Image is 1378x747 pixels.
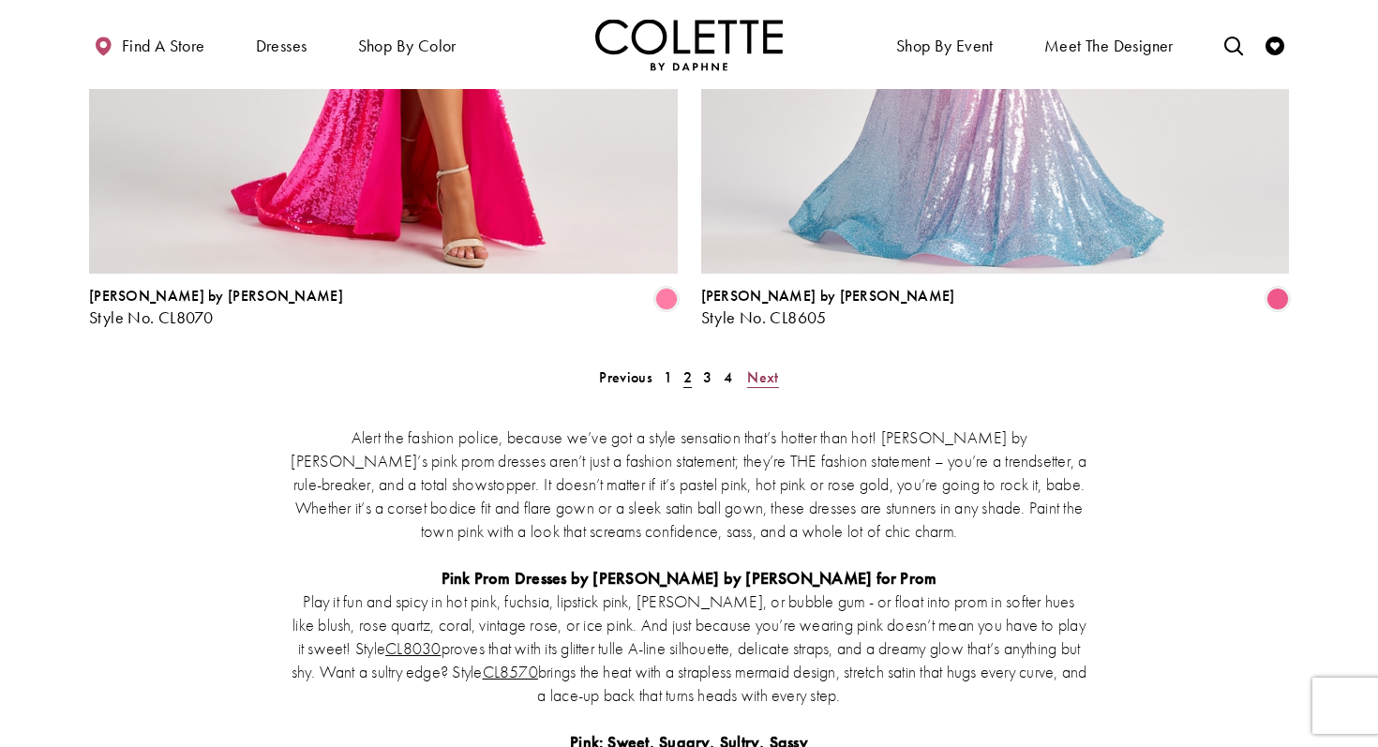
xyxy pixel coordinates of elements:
[89,288,343,327] div: Colette by Daphne Style No. CL8070
[1040,19,1178,70] a: Meet the designer
[697,364,717,391] a: 3
[483,661,538,682] a: CL8570
[89,19,209,70] a: Find a store
[1261,19,1289,70] a: Check Wishlist
[896,37,994,55] span: Shop By Event
[599,367,652,387] span: Previous
[718,364,738,391] a: 4
[89,286,343,306] span: [PERSON_NAME] by [PERSON_NAME]
[595,19,783,70] a: Visit Home Page
[595,19,783,70] img: Colette by Daphne
[256,37,307,55] span: Dresses
[1220,19,1248,70] a: Toggle search
[655,288,678,310] i: Cotton Candy
[891,19,998,70] span: Shop By Event
[291,426,1087,543] p: Alert the fashion police, because we’ve got a style sensation that’s hotter than hot! [PERSON_NAM...
[703,367,711,387] span: 3
[89,306,213,328] span: Style No. CL8070
[724,367,732,387] span: 4
[683,367,692,387] span: 2
[747,367,778,387] span: Next
[701,288,955,327] div: Colette by Daphne Style No. CL8605
[358,37,457,55] span: Shop by color
[1266,288,1289,310] i: Pink Ombre
[658,364,678,391] a: 1
[122,37,205,55] span: Find a store
[701,306,827,328] span: Style No. CL8605
[291,590,1087,707] p: Play it fun and spicy in hot pink, fuchsia, lipstick pink, [PERSON_NAME], or bubble gum - or floa...
[1044,37,1174,55] span: Meet the designer
[664,367,672,387] span: 1
[741,364,784,391] a: Next Page
[593,364,657,391] a: Prev Page
[442,567,937,589] strong: Pink Prom Dresses by [PERSON_NAME] by [PERSON_NAME] for Prom
[353,19,461,70] span: Shop by color
[251,19,312,70] span: Dresses
[385,637,441,659] a: CL8030
[701,286,955,306] span: [PERSON_NAME] by [PERSON_NAME]
[678,364,697,391] span: Current page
